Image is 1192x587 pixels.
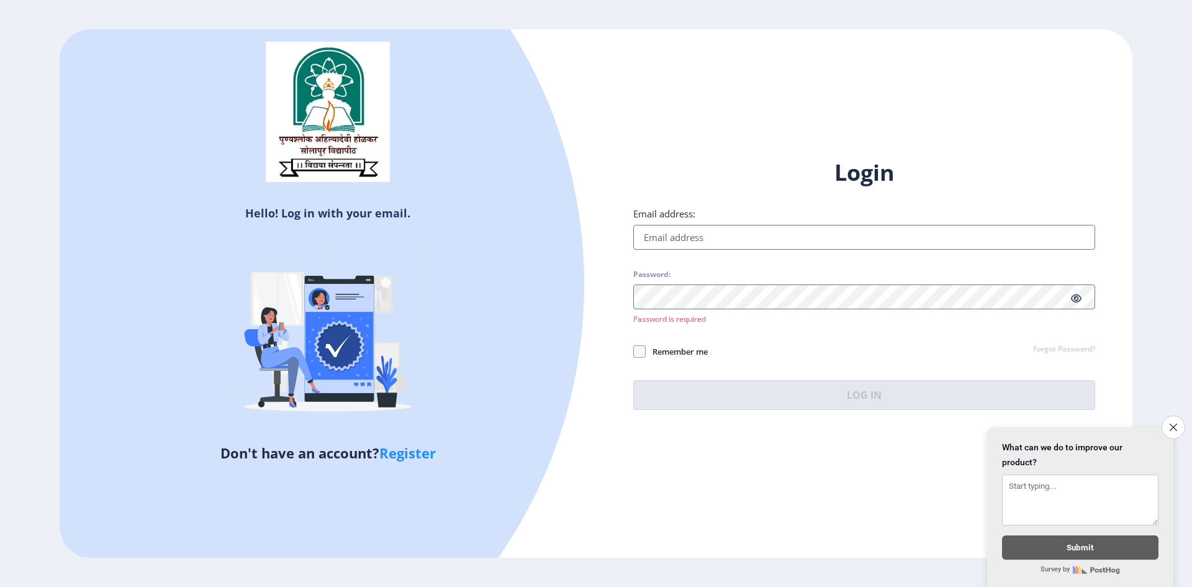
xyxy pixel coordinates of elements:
[646,344,708,359] span: Remember me
[633,207,695,220] label: Email address:
[1033,344,1095,355] a: Forgot Password?
[633,314,706,324] span: Password is required
[633,225,1095,250] input: Email address
[379,444,436,462] a: Register
[633,380,1095,410] button: Log In
[266,42,390,182] img: sulogo.png
[633,270,670,280] label: Password:
[219,225,436,443] img: Verified-rafiki.svg
[69,443,587,463] h5: Don't have an account?
[633,158,1095,188] h1: Login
